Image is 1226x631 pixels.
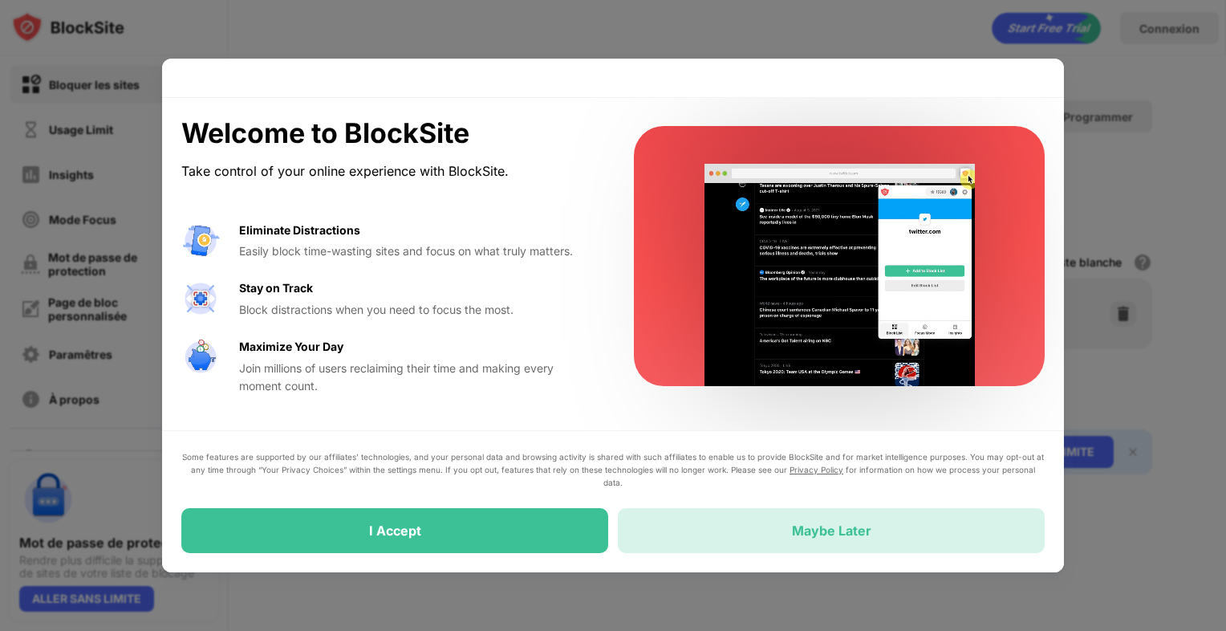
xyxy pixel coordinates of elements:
[181,117,595,150] div: Welcome to BlockSite
[181,450,1045,489] div: Some features are supported by our affiliates’ technologies, and your personal data and browsing ...
[792,523,871,539] div: Maybe Later
[181,338,220,377] img: value-safe-time.svg
[181,160,595,183] div: Take control of your online experience with BlockSite.
[790,465,843,474] a: Privacy Policy
[239,338,343,356] div: Maximize Your Day
[239,360,595,396] div: Join millions of users reclaiming their time and making every moment count.
[239,222,360,239] div: Eliminate Distractions
[181,222,220,260] img: value-avoid-distractions.svg
[181,279,220,318] img: value-focus.svg
[239,242,595,260] div: Easily block time-wasting sites and focus on what truly matters.
[369,523,421,539] div: I Accept
[239,279,313,297] div: Stay on Track
[239,301,595,319] div: Block distractions when you need to focus the most.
